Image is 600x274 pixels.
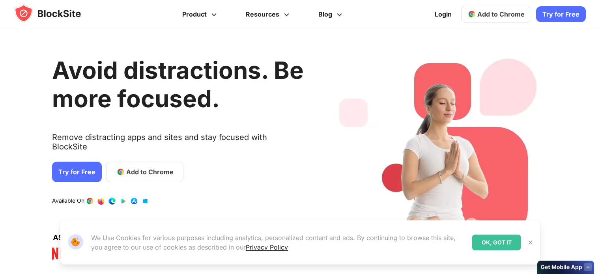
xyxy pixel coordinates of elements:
[126,167,174,177] span: Add to Chrome
[527,239,534,246] img: Close
[430,5,456,24] a: Login
[107,162,183,182] a: Add to Chrome
[477,10,525,18] span: Add to Chrome
[91,233,466,252] p: We Use Cookies for various purposes including analytics, personalized content and ads. By continu...
[468,10,476,18] img: chrome-icon.svg
[52,197,84,205] text: Available On
[52,56,304,113] h1: Avoid distractions. Be more focused.
[461,6,531,22] a: Add to Chrome
[536,6,586,22] a: Try for Free
[52,132,304,158] text: Remove distracting apps and sites and stay focused with BlockSite
[52,162,102,182] a: Try for Free
[525,237,536,248] button: Close
[14,4,96,23] img: blocksite-icon.5d769676.svg
[246,243,288,251] a: Privacy Policy
[472,235,521,250] div: OK, GOT IT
